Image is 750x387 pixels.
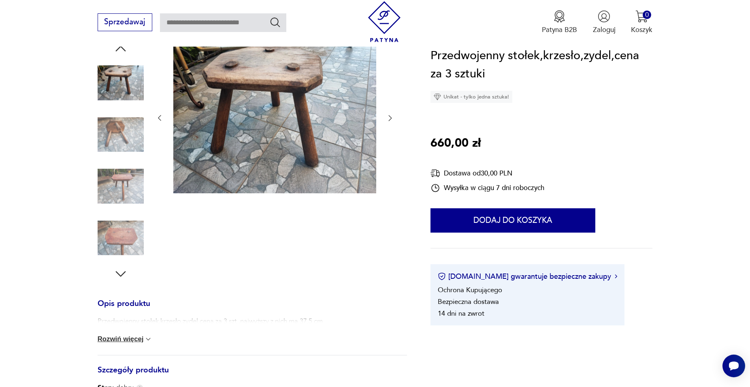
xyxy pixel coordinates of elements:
[438,309,484,318] li: 14 dni na zwrot
[598,10,610,23] img: Ikonka użytkownika
[438,285,502,295] li: Ochrona Kupującego
[434,93,441,100] img: Ikona diamentu
[631,10,652,34] button: 0Koszyk
[98,215,144,261] img: Zdjęcie produktu Przedwojenny stołek,krzesło,zydel,cena za 3 sztuki
[98,13,152,31] button: Sprzedawaj
[430,208,595,233] button: Dodaj do koszyka
[269,16,281,28] button: Szukaj
[173,41,376,194] img: Zdjęcie produktu Przedwojenny stołek,krzesło,zydel,cena za 3 sztuki
[430,134,481,153] p: 660,00 zł
[631,25,652,34] p: Koszyk
[98,60,144,106] img: Zdjęcie produktu Przedwojenny stołek,krzesło,zydel,cena za 3 sztuki
[98,316,324,326] p: Przedwojenny stołek,krzesło,zydel,cena za 3 szt.,najwyższy z nich ma 37,5 cm.
[430,47,652,83] h1: Przedwojenny stołek,krzesło,zydel,cena za 3 sztuki
[615,275,617,279] img: Ikona strzałki w prawo
[643,11,651,19] div: 0
[542,10,577,34] a: Ikona medaluPatyna B2B
[430,183,544,193] div: Wysyłka w ciągu 7 dni roboczych
[542,10,577,34] button: Patyna B2B
[98,301,407,317] h3: Opis produktu
[593,25,616,34] p: Zaloguj
[438,273,446,281] img: Ikona certyfikatu
[438,297,499,306] li: Bezpieczna dostawa
[542,25,577,34] p: Patyna B2B
[722,355,745,377] iframe: Smartsupp widget button
[98,335,153,343] button: Rozwiń więcej
[144,335,152,343] img: chevron down
[98,163,144,210] img: Zdjęcie produktu Przedwojenny stołek,krzesło,zydel,cena za 3 sztuki
[98,367,407,383] h3: Szczegóły produktu
[98,111,144,158] img: Zdjęcie produktu Przedwojenny stołek,krzesło,zydel,cena za 3 sztuki
[430,168,544,178] div: Dostawa od 30,00 PLN
[98,19,152,26] a: Sprzedawaj
[430,168,440,178] img: Ikona dostawy
[593,10,616,34] button: Zaloguj
[430,91,512,103] div: Unikat - tylko jedna sztuka!
[635,10,648,23] img: Ikona koszyka
[438,272,617,282] button: [DOMAIN_NAME] gwarantuje bezpieczne zakupy
[364,1,405,42] img: Patyna - sklep z meblami i dekoracjami vintage
[553,10,566,23] img: Ikona medalu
